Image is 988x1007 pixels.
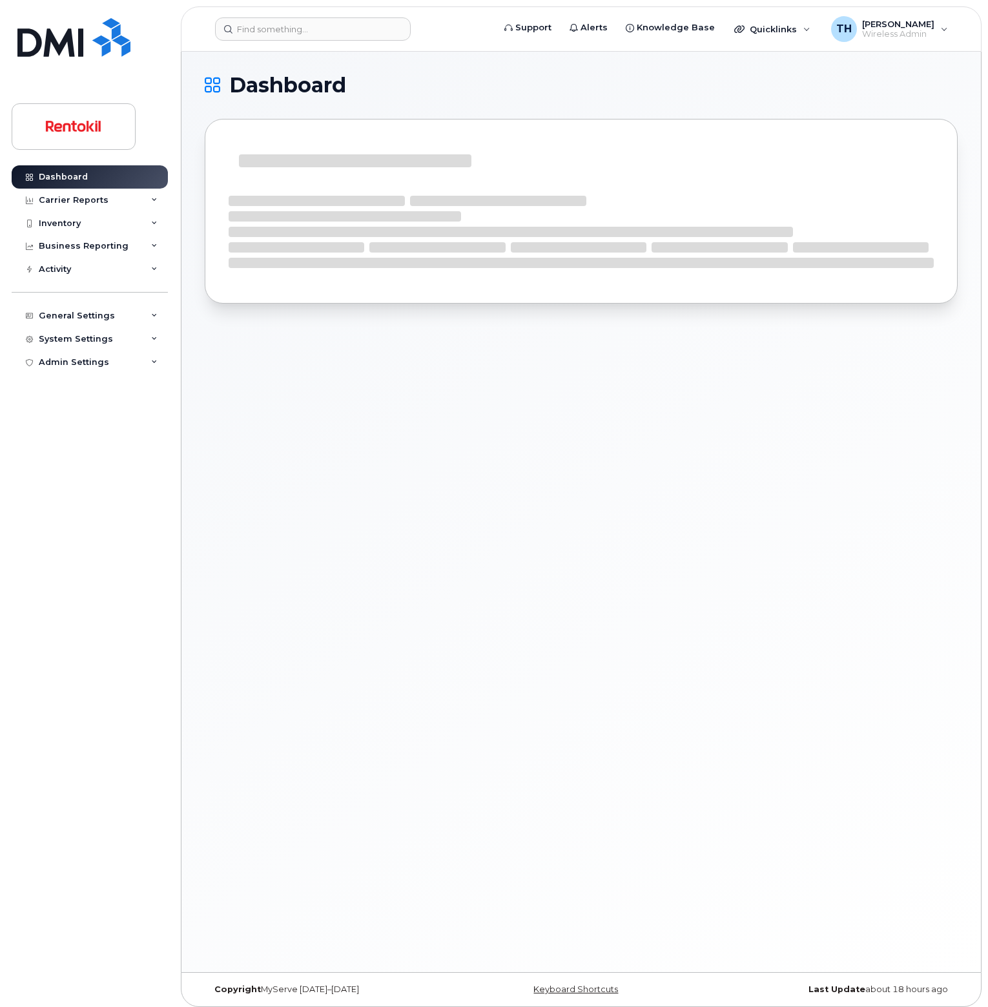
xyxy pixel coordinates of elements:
[214,984,261,994] strong: Copyright
[229,76,346,95] span: Dashboard
[808,984,865,994] strong: Last Update
[706,984,958,995] div: about 18 hours ago
[533,984,618,994] a: Keyboard Shortcuts
[205,984,456,995] div: MyServe [DATE]–[DATE]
